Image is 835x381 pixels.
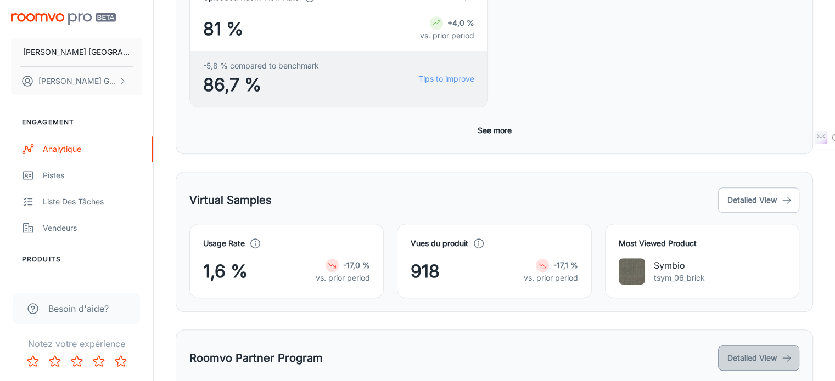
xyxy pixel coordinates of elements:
button: Detailed View [718,345,799,371]
strong: -17,0 % [343,260,370,270]
button: Rate 4 star [88,350,110,372]
div: pistes [43,169,142,181]
p: tsym_06_brick [654,272,705,284]
p: [PERSON_NAME] Gosselin [38,75,116,87]
button: Rate 1 star [22,350,44,372]
a: Tips to improve [418,73,474,85]
span: 81 % [203,16,243,42]
button: Rate 5 star [110,350,132,372]
h4: Usage Rate [203,237,245,249]
button: Rate 2 star [44,350,66,372]
button: Detailed View [718,187,799,213]
img: Roomvo PRO Beta [11,13,116,25]
span: 918 [411,258,440,285]
div: Mes produits [43,280,142,292]
button: Rate 3 star [66,350,88,372]
button: [PERSON_NAME] Gosselin [11,67,142,95]
strong: -17,1 % [553,260,578,270]
p: vs. prior period [524,272,578,284]
h5: Virtual Samples [189,192,272,208]
button: [PERSON_NAME] [GEOGRAPHIC_DATA] [11,38,142,66]
h4: Most Viewed Product [619,237,786,249]
span: Besoin d'aide? [48,302,109,315]
span: -5,8 % compared to benchmark [203,60,319,72]
div: Liste des tâches [43,196,142,208]
p: [PERSON_NAME] [GEOGRAPHIC_DATA] [23,46,130,58]
span: 1,6 % [203,258,248,285]
p: Notez votre expérience [9,337,144,350]
h5: Roomvo Partner Program [189,350,323,366]
strong: +4,0 % [447,18,474,27]
img: Symbio [619,258,645,285]
button: See more [473,121,516,140]
p: vs. prior period [316,272,370,284]
div: Vendeurs [43,222,142,234]
div: Analytique [43,143,142,155]
p: vs. prior period [420,30,474,42]
h4: Vues du produit [411,237,468,249]
p: Symbio [654,259,705,272]
span: 86,7 % [203,72,319,98]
